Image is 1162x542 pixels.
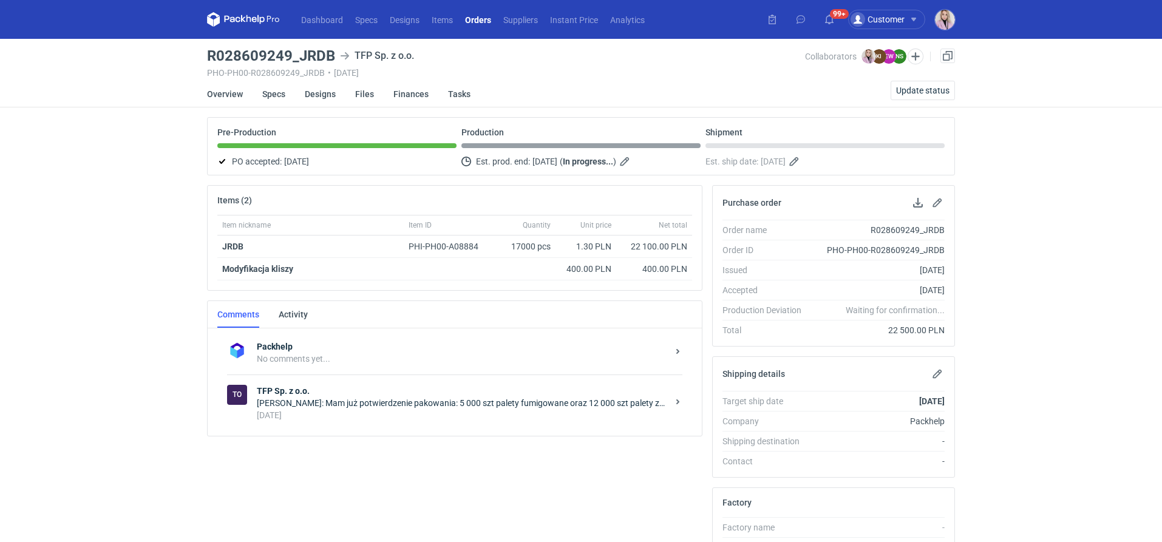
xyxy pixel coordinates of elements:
figcaption: To [227,385,247,405]
div: - [811,435,945,447]
span: Item nickname [222,220,271,230]
strong: Packhelp [257,340,668,353]
span: • [328,68,331,78]
div: 17000 pcs [495,235,556,258]
strong: [DATE] [919,396,945,406]
div: No comments yet... [257,353,668,365]
h2: Factory [722,498,752,507]
div: 22 500.00 PLN [811,324,945,336]
div: PHI-PH00-A08884 [409,240,490,252]
a: Dashboard [295,12,349,27]
div: Total [722,324,811,336]
a: Items [426,12,459,27]
div: TFP Sp. z o.o. [227,385,247,405]
strong: TFP Sp. z o.o. [257,385,668,397]
a: Designs [305,81,336,107]
span: Net total [659,220,687,230]
span: Item ID [409,220,432,230]
h2: Shipping details [722,369,785,379]
div: R028609249_JRDB [811,224,945,236]
em: Waiting for confirmation... [846,304,945,316]
div: [DATE] [257,409,668,421]
a: Finances [393,81,429,107]
em: ) [613,157,616,166]
span: [DATE] [761,154,786,169]
a: Orders [459,12,497,27]
span: Collaborators [805,52,857,61]
button: Edit estimated shipping date [788,154,803,169]
figcaption: KI [872,49,886,64]
a: Comments [217,301,259,328]
div: 400.00 PLN [621,263,687,275]
div: Est. ship date: [705,154,945,169]
div: Production Deviation [722,304,811,316]
a: Overview [207,81,243,107]
div: Issued [722,264,811,276]
button: Download PO [911,195,925,210]
img: Klaudia Wiśniewska [935,10,955,30]
div: Customer [851,12,905,27]
div: PHO-PH00-R028609249_JRDB [811,244,945,256]
span: [DATE] [532,154,557,169]
button: Edit collaborators [908,49,923,64]
div: Contact [722,455,811,467]
button: Edit purchase order [930,195,945,210]
a: JRDB [222,242,243,251]
strong: Modyfikacja kliszy [222,264,293,274]
div: Packhelp [811,415,945,427]
a: Duplicate [940,49,955,63]
p: Production [461,127,504,137]
a: Instant Price [544,12,604,27]
div: Est. prod. end: [461,154,701,169]
div: 400.00 PLN [560,263,611,275]
a: Suppliers [497,12,544,27]
figcaption: NS [892,49,906,64]
span: Quantity [523,220,551,230]
div: 22 100.00 PLN [621,240,687,252]
div: Order ID [722,244,811,256]
a: Specs [349,12,384,27]
div: PHO-PH00-R028609249_JRDB [DATE] [207,68,805,78]
a: Designs [384,12,426,27]
div: PO accepted: [217,154,457,169]
a: Files [355,81,374,107]
button: Edit shipping details [930,367,945,381]
span: [DATE] [284,154,309,169]
h2: Purchase order [722,198,781,208]
h3: R028609249_JRDB [207,49,335,63]
div: Shipping destination [722,435,811,447]
div: Order name [722,224,811,236]
em: ( [560,157,563,166]
div: Company [722,415,811,427]
svg: Packhelp Pro [207,12,280,27]
h2: Items (2) [217,195,252,205]
div: TFP Sp. z o.o. [340,49,414,63]
a: Activity [279,301,308,328]
div: - [811,455,945,467]
div: Factory name [722,521,811,534]
div: 1.30 PLN [560,240,611,252]
div: [DATE] [811,284,945,296]
strong: In progress... [563,157,613,166]
div: - [811,521,945,534]
button: Update status [891,81,955,100]
span: Update status [896,86,950,95]
img: Packhelp [227,340,247,361]
div: [PERSON_NAME]: Mam już potwierdzenie pakowania: 5 000 szt palety fumigowane oraz 12 000 szt palet... [257,397,668,409]
figcaption: EW [882,49,896,64]
div: [DATE] [811,264,945,276]
button: Customer [848,10,935,29]
p: Pre-Production [217,127,276,137]
button: Edit estimated production end date [619,154,633,169]
div: Target ship date [722,395,811,407]
a: Specs [262,81,285,107]
a: Analytics [604,12,651,27]
a: Tasks [448,81,471,107]
span: Unit price [580,220,611,230]
img: Klaudia Wiśniewska [861,49,876,64]
div: Accepted [722,284,811,296]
